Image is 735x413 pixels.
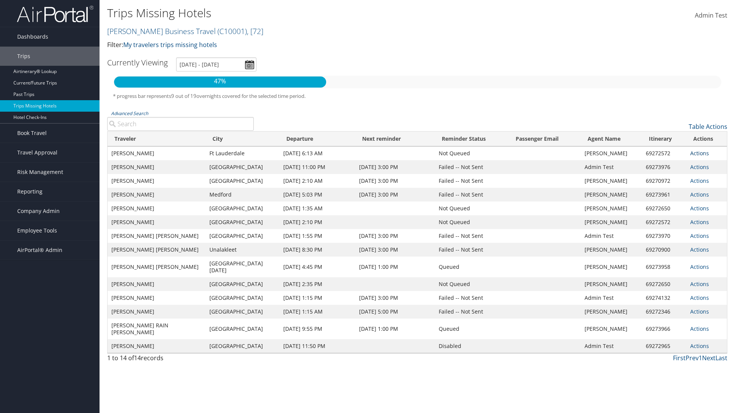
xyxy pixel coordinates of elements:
td: 69274132 [642,291,686,305]
td: [PERSON_NAME] [108,188,206,202]
td: [DATE] 2:10 AM [279,174,355,188]
td: [PERSON_NAME] [108,202,206,215]
a: Actions [690,163,709,171]
td: Queued [435,319,509,339]
a: Prev [686,354,699,362]
td: [PERSON_NAME] [108,339,206,353]
div: 1 to 14 of records [107,353,254,366]
td: [DATE] 3:00 PM [355,229,435,243]
input: Advanced Search [107,117,254,131]
span: Risk Management [17,163,63,182]
a: [PERSON_NAME] Business Travel [107,26,263,36]
td: [DATE] 1:15 AM [279,305,355,319]
td: [PERSON_NAME] [581,257,642,277]
td: [GEOGRAPHIC_DATA][DATE] [206,257,279,277]
td: [PERSON_NAME] [108,305,206,319]
td: Admin Test [581,291,642,305]
td: [DATE] 2:35 PM [279,277,355,291]
td: [DATE] 3:00 PM [355,243,435,257]
td: [PERSON_NAME] [581,188,642,202]
td: [GEOGRAPHIC_DATA] [206,229,279,243]
a: First [673,354,686,362]
span: Trips [17,47,30,66]
td: [PERSON_NAME] [581,277,642,291]
a: Actions [690,205,709,212]
h3: Currently Viewing [107,57,168,68]
td: [PERSON_NAME] [PERSON_NAME] [108,257,206,277]
td: Failed -- Not Sent [435,229,509,243]
span: 9 out of 19 [171,93,196,99]
td: 69272650 [642,202,686,215]
td: [DATE] 1:55 PM [279,229,355,243]
th: Next reminder [355,132,435,146]
td: [PERSON_NAME] [108,291,206,305]
h5: * progress bar represents overnights covered for the selected time period. [113,93,722,100]
td: [PERSON_NAME] [108,277,206,291]
td: Not Queued [435,146,509,160]
td: Ft Lauderdale [206,146,279,160]
td: Unalakleet [206,243,279,257]
td: [DATE] 4:45 PM [279,257,355,277]
a: My travelers trips missing hotels [123,41,217,49]
td: Admin Test [581,160,642,174]
td: 69270972 [642,174,686,188]
td: [GEOGRAPHIC_DATA] [206,291,279,305]
span: Dashboards [17,27,48,46]
td: Failed -- Not Sent [435,160,509,174]
td: [PERSON_NAME] [PERSON_NAME] [108,229,206,243]
a: Actions [690,246,709,253]
a: 1 [699,354,702,362]
td: [DATE] 2:10 PM [279,215,355,229]
td: [DATE] 3:00 PM [355,174,435,188]
a: Actions [690,150,709,157]
td: [DATE] 5:03 PM [279,188,355,202]
a: Advanced Search [111,110,148,117]
th: Reminder Status [435,132,509,146]
td: Not Queued [435,277,509,291]
td: [DATE] 3:00 PM [355,291,435,305]
td: [PERSON_NAME] [581,305,642,319]
td: [PERSON_NAME] RAIN [PERSON_NAME] [108,319,206,339]
td: [GEOGRAPHIC_DATA] [206,202,279,215]
th: City: activate to sort column ascending [206,132,279,146]
img: airportal-logo.png [17,5,93,23]
a: Actions [690,177,709,184]
td: 69273961 [642,188,686,202]
span: AirPortal® Admin [17,241,62,260]
span: 14 [134,354,141,362]
th: Agent Name [581,132,642,146]
a: Admin Test [695,4,727,28]
td: [GEOGRAPHIC_DATA] [206,174,279,188]
td: Admin Test [581,339,642,353]
td: Not Queued [435,215,509,229]
td: 69272346 [642,305,686,319]
td: Disabled [435,339,509,353]
span: Company Admin [17,202,60,221]
td: Queued [435,257,509,277]
td: [PERSON_NAME] [108,174,206,188]
span: Travel Approval [17,143,57,162]
td: 69272572 [642,146,686,160]
td: 69272572 [642,215,686,229]
td: [DATE] 3:00 PM [355,160,435,174]
th: Departure: activate to sort column ascending [279,132,355,146]
td: [GEOGRAPHIC_DATA] [206,305,279,319]
a: Actions [690,218,709,226]
a: Next [702,354,715,362]
span: Book Travel [17,124,47,143]
a: Actions [690,191,709,198]
td: [PERSON_NAME] [108,215,206,229]
td: 69273958 [642,257,686,277]
td: [PERSON_NAME] [108,146,206,160]
td: [GEOGRAPHIC_DATA] [206,339,279,353]
span: Admin Test [695,11,727,20]
h1: Trips Missing Hotels [107,5,521,21]
td: [DATE] 6:13 AM [279,146,355,160]
td: 69273966 [642,319,686,339]
td: [DATE] 9:55 PM [279,319,355,339]
td: Failed -- Not Sent [435,291,509,305]
td: [PERSON_NAME] [581,215,642,229]
td: 69272650 [642,277,686,291]
td: [DATE] 3:00 PM [355,188,435,202]
td: [DATE] 1:15 PM [279,291,355,305]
